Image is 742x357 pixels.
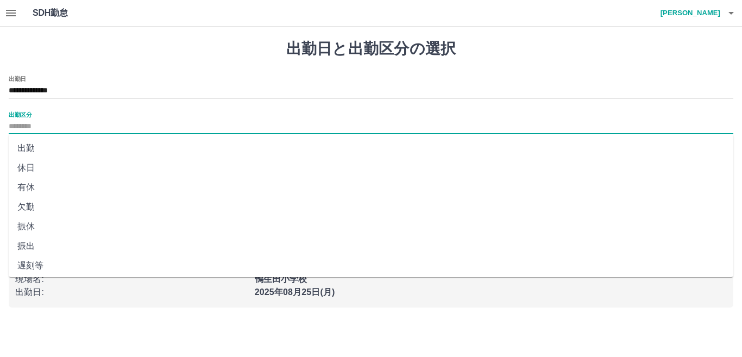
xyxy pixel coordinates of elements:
[15,286,248,299] p: 出勤日 :
[9,256,733,275] li: 遅刻等
[9,275,733,295] li: 休業
[9,158,733,178] li: 休日
[9,236,733,256] li: 振出
[9,217,733,236] li: 振休
[9,40,733,58] h1: 出勤日と出勤区分の選択
[9,197,733,217] li: 欠勤
[9,139,733,158] li: 出勤
[255,287,335,297] b: 2025年08月25日(月)
[9,110,32,118] label: 出勤区分
[9,178,733,197] li: 有休
[9,74,26,83] label: 出勤日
